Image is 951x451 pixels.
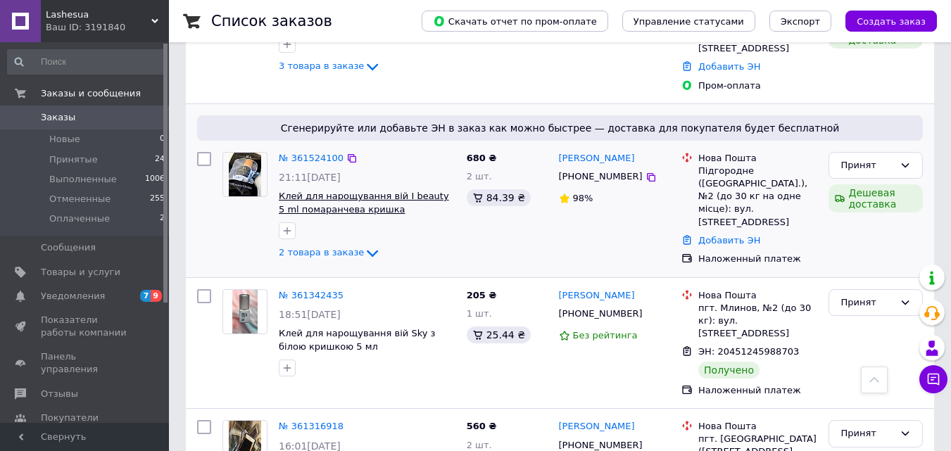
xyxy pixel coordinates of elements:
[140,290,151,302] span: 7
[698,253,817,265] div: Наложенный платеж
[840,158,894,173] div: Принят
[467,290,497,300] span: 205 ₴
[467,153,497,163] span: 680 ₴
[279,309,341,320] span: 18:51[DATE]
[698,302,817,341] div: пгт. Млинов, №2 (до 30 кг): вул. [STREET_ADDRESS]
[49,133,80,146] span: Новые
[279,61,381,71] a: 3 товара в заказе
[698,346,799,357] span: ЭН: 20451245988703
[559,289,635,303] a: [PERSON_NAME]
[203,121,917,135] span: Сгенерируйте или добавьте ЭН в заказ как можно быстрее — доставка для покупателя будет бесплатной
[41,412,99,424] span: Покупатели
[41,314,130,339] span: Показатели работы компании
[41,87,141,100] span: Заказы и сообщения
[467,421,497,431] span: 560 ₴
[49,193,111,205] span: Отмененные
[781,16,820,27] span: Экспорт
[840,296,894,310] div: Принят
[279,247,381,258] a: 2 товара в заказе
[433,15,597,27] span: Скачать отчет по пром-оплате
[145,173,165,186] span: 1006
[41,350,130,376] span: Панель управления
[279,328,435,352] a: Клей для нарощування вій Sky з білою кришкою 5 мл
[840,426,894,441] div: Принят
[556,167,645,186] div: [PHONE_NUMBER]
[41,290,105,303] span: Уведомления
[467,308,492,319] span: 1 шт.
[41,241,96,254] span: Сообщения
[229,153,262,196] img: Фото товару
[467,440,492,450] span: 2 шт.
[46,8,151,21] span: Lashesua
[698,61,760,72] a: Добавить ЭН
[467,171,492,182] span: 2 шт.
[622,11,755,32] button: Управление статусами
[232,290,257,334] img: Фото товару
[559,420,635,433] a: [PERSON_NAME]
[41,388,78,400] span: Отзывы
[160,133,165,146] span: 0
[49,153,98,166] span: Принятые
[698,80,817,92] div: Пром-оплата
[160,212,165,225] span: 2
[279,247,364,258] span: 2 товара в заказе
[222,152,267,197] a: Фото товару
[769,11,831,32] button: Экспорт
[279,421,344,431] a: № 361316918
[222,289,267,334] a: Фото товару
[831,15,937,26] a: Создать заказ
[698,289,817,302] div: Нова Пошта
[467,326,531,343] div: 25.44 ₴
[279,153,344,163] a: № 361524100
[49,212,110,225] span: Оплаченные
[698,384,817,397] div: Наложенный платеж
[698,152,817,165] div: Нова Пошта
[279,172,341,183] span: 21:11[DATE]
[845,11,937,32] button: Создать заказ
[559,152,635,165] a: [PERSON_NAME]
[279,61,364,71] span: 3 товара в заказе
[279,191,449,215] a: Клей для нарощування вій I beauty 5 ml помаранчева кришка
[634,16,744,27] span: Управление статусами
[41,111,75,124] span: Заказы
[422,11,608,32] button: Скачать отчет по пром-оплате
[41,266,120,279] span: Товары и услуги
[698,165,817,229] div: Підгородне ([GEOGRAPHIC_DATA].), №2 (до 30 кг на одне місце): вул. [STREET_ADDRESS]
[573,193,593,203] span: 98%
[155,153,165,166] span: 24
[698,235,760,246] a: Добавить ЭН
[573,330,638,341] span: Без рейтинга
[857,16,926,27] span: Создать заказ
[279,290,344,300] a: № 361342435
[829,184,923,212] div: Дешевая доставка
[698,420,817,433] div: Нова Пошта
[7,49,166,75] input: Поиск
[467,189,531,206] div: 84.39 ₴
[49,173,117,186] span: Выполненные
[211,13,332,30] h1: Список заказов
[150,193,165,205] span: 255
[556,305,645,323] div: [PHONE_NUMBER]
[698,362,760,379] div: Получено
[919,365,947,393] button: Чат с покупателем
[151,290,162,302] span: 9
[46,21,169,34] div: Ваш ID: 3191840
